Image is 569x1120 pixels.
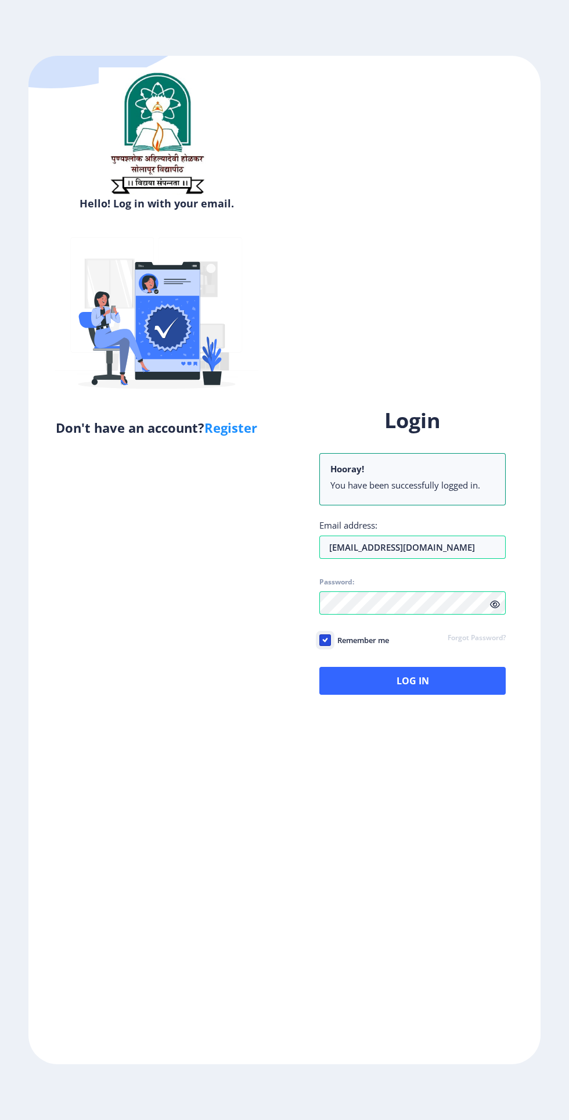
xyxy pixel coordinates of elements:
[99,67,215,199] img: sulogo.png
[319,536,506,559] input: Email address
[204,419,257,436] a: Register
[330,463,364,475] b: Hooray!
[37,418,276,437] h5: Don't have an account?
[37,196,276,210] h6: Hello! Log in with your email.
[319,577,354,587] label: Password:
[331,633,389,647] span: Remember me
[319,407,506,435] h1: Login
[448,633,506,644] a: Forgot Password?
[55,215,258,418] img: Verified-rafiki.svg
[319,519,377,531] label: Email address:
[319,667,506,695] button: Log In
[330,479,495,491] li: You have been successfully logged in.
